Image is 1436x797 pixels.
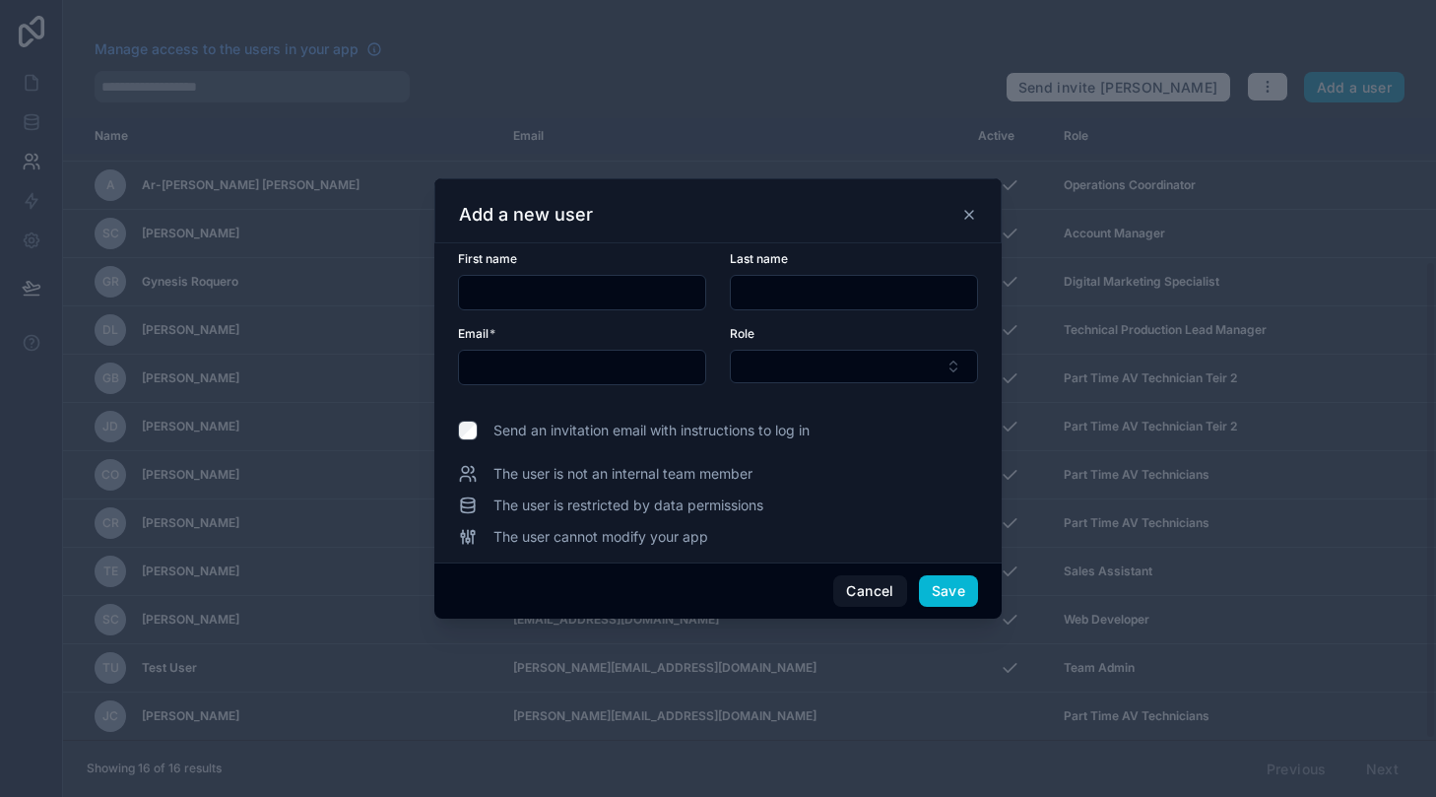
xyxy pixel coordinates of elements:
span: Email [458,326,489,341]
span: The user cannot modify your app [493,527,708,547]
input: Send an invitation email with instructions to log in [458,421,478,440]
button: Select Button [730,350,978,383]
button: Save [919,575,978,607]
span: Role [730,326,754,341]
span: Send an invitation email with instructions to log in [493,421,810,440]
span: First name [458,251,517,266]
span: Last name [730,251,788,266]
button: Cancel [833,575,906,607]
h3: Add a new user [459,203,593,227]
span: The user is restricted by data permissions [493,496,763,515]
span: The user is not an internal team member [493,464,752,484]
